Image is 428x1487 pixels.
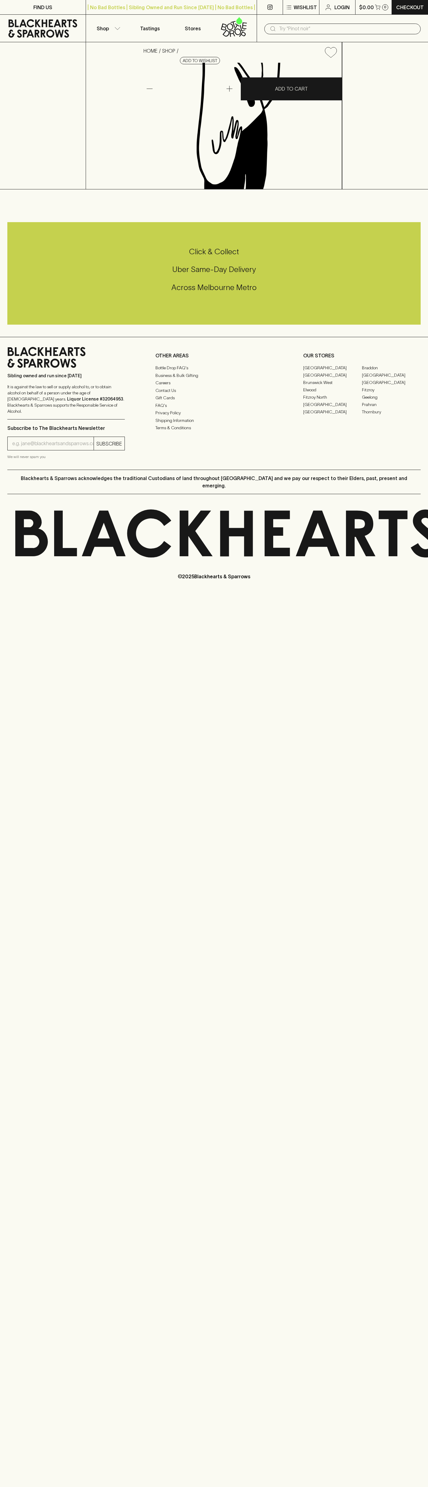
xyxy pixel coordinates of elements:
[155,394,273,402] a: Gift Cards
[362,371,421,379] a: [GEOGRAPHIC_DATA]
[185,25,201,32] p: Stores
[303,408,362,416] a: [GEOGRAPHIC_DATA]
[303,386,362,393] a: Elwood
[97,25,109,32] p: Shop
[294,4,317,11] p: Wishlist
[94,437,125,450] button: SUBSCRIBE
[155,402,273,409] a: FAQ's
[362,393,421,401] a: Geelong
[155,379,273,387] a: Careers
[155,409,273,417] a: Privacy Policy
[362,379,421,386] a: [GEOGRAPHIC_DATA]
[396,4,424,11] p: Checkout
[303,379,362,386] a: Brunswick West
[155,387,273,394] a: Contact Us
[143,48,158,54] a: HOME
[334,4,350,11] p: Login
[241,77,342,100] button: ADD TO CART
[7,222,421,325] div: Call to action block
[67,397,123,401] strong: Liquor License #32064953
[155,352,273,359] p: OTHER AREAS
[322,45,339,60] button: Add to wishlist
[128,15,171,42] a: Tastings
[7,264,421,274] h5: Uber Same-Day Delivery
[162,48,175,54] a: SHOP
[279,24,416,34] input: Try "Pinot noir"
[180,57,220,64] button: Add to wishlist
[12,439,94,449] input: e.g. jane@blackheartsandsparrows.com.au
[86,15,129,42] button: Shop
[362,386,421,393] a: Fitzroy
[155,364,273,372] a: Bottle Drop FAQ's
[7,424,125,432] p: Subscribe to The Blackhearts Newsletter
[7,454,125,460] p: We will never spam you
[303,352,421,359] p: OUR STORES
[359,4,374,11] p: $0.00
[275,85,308,92] p: ADD TO CART
[7,247,421,257] h5: Click & Collect
[303,371,362,379] a: [GEOGRAPHIC_DATA]
[171,15,214,42] a: Stores
[303,401,362,408] a: [GEOGRAPHIC_DATA]
[303,364,362,371] a: [GEOGRAPHIC_DATA]
[96,440,122,447] p: SUBSCRIBE
[139,63,342,189] img: Bio Cups Blackhearts 250ml
[140,25,160,32] p: Tastings
[155,417,273,424] a: Shipping Information
[303,393,362,401] a: Fitzroy North
[155,372,273,379] a: Business & Bulk Gifting
[155,424,273,432] a: Terms & Conditions
[384,6,386,9] p: 0
[362,401,421,408] a: Prahran
[362,364,421,371] a: Braddon
[33,4,52,11] p: FIND US
[12,475,416,489] p: Blackhearts & Sparrows acknowledges the traditional Custodians of land throughout [GEOGRAPHIC_DAT...
[362,408,421,416] a: Thornbury
[7,282,421,293] h5: Across Melbourne Metro
[7,373,125,379] p: Sibling owned and run since [DATE]
[7,384,125,414] p: It is against the law to sell or supply alcohol to, or to obtain alcohol on behalf of a person un...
